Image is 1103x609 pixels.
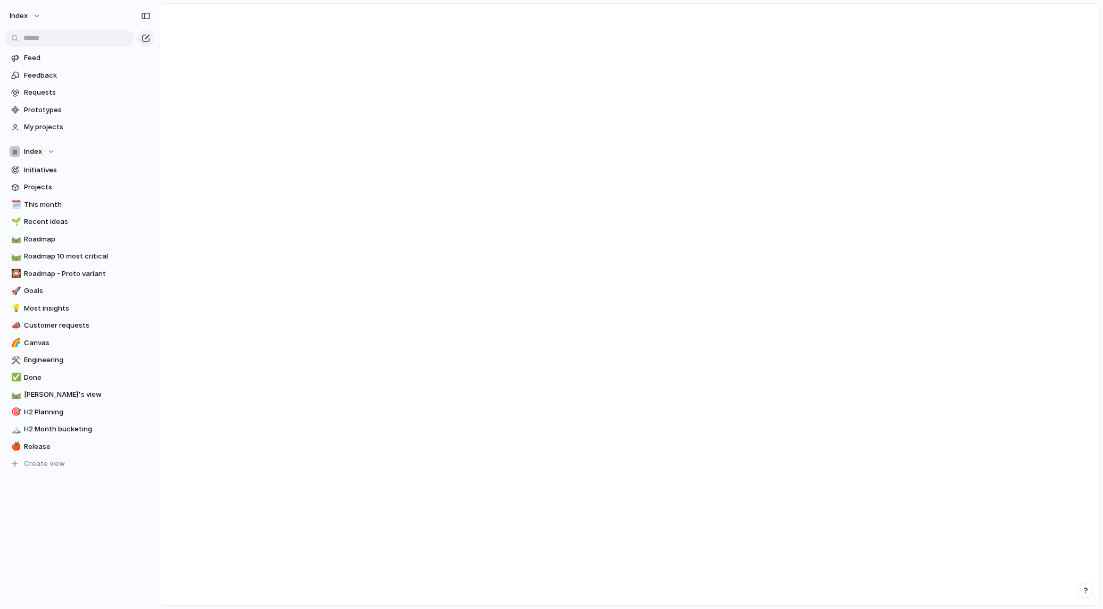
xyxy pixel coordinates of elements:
span: My projects [24,122,151,132]
a: Projects [5,179,154,195]
a: Feed [5,50,154,66]
button: Index [5,144,154,160]
a: 🗓️This month [5,197,154,213]
div: 🌈 [11,337,19,349]
span: Roadmap 10 most critical [24,251,151,262]
div: 💡 [11,302,19,314]
a: 🎯H2 Planning [5,404,154,420]
span: Most insights [24,303,151,314]
span: Feed [24,53,151,63]
div: 🛤️ [11,389,19,401]
div: 🚀 [11,285,19,297]
div: 🗓️ [11,198,19,211]
button: 🍎 [10,441,20,452]
a: 📣Customer requests [5,318,154,333]
button: 🎇 [10,269,20,279]
button: Create view [5,456,154,472]
span: Goals [24,286,151,296]
div: 🎇 [11,268,19,280]
div: 🛤️ [11,251,19,263]
a: 💡Most insights [5,301,154,316]
span: H2 Month bucketing [24,424,151,435]
button: ⚒️ [10,355,20,365]
span: Index [24,146,42,157]
span: Feedback [24,70,151,81]
button: 🛤️ [10,389,20,400]
a: Initiatives [5,162,154,178]
a: 🛤️[PERSON_NAME]'s view [5,387,154,403]
div: 🎯 [11,406,19,418]
a: 🌈Canvas [5,335,154,351]
button: 🚀 [10,286,20,296]
span: Create view [24,458,65,469]
span: Canvas [24,338,151,348]
span: [PERSON_NAME]'s view [24,389,151,400]
button: 🎯 [10,407,20,418]
div: ✅ [11,371,19,383]
a: 🏔️H2 Month bucketing [5,421,154,437]
button: 🗓️ [10,199,20,210]
a: Requests [5,85,154,101]
span: Requests [24,87,151,98]
div: ⚒️ [11,354,19,366]
button: 🏔️ [10,424,20,435]
a: 🚀Goals [5,283,154,299]
span: H2 Planning [24,407,151,418]
a: My projects [5,119,154,135]
span: Prototypes [24,105,151,115]
span: Roadmap [24,234,151,245]
div: 📣 [11,320,19,332]
span: Index [10,11,28,21]
button: 🌈 [10,338,20,348]
div: 🛤️ [11,233,19,245]
a: ✅Done [5,370,154,386]
span: This month [24,199,151,210]
a: ⚒️Engineering [5,352,154,368]
span: Initiatives [24,165,151,176]
a: 🛤️Roadmap 10 most critical [5,248,154,264]
span: Projects [24,182,151,193]
button: Index [5,7,46,24]
button: 🛤️ [10,234,20,245]
a: Feedback [5,68,154,84]
span: Engineering [24,355,151,365]
span: Roadmap - Proto variant [24,269,151,279]
div: 🌱 [11,216,19,228]
a: 🍎Release [5,439,154,455]
div: 🏔️ [11,423,19,436]
a: 🌱Recent ideas [5,214,154,230]
button: 💡 [10,303,20,314]
a: 🎇Roadmap - Proto variant [5,266,154,282]
a: 🛤️Roadmap [5,231,154,247]
span: Recent ideas [24,216,151,227]
div: 🍎 [11,440,19,453]
button: ✅ [10,372,20,383]
span: Done [24,372,151,383]
button: 🌱 [10,216,20,227]
button: 🛤️ [10,251,20,262]
span: Release [24,441,151,452]
a: Prototypes [5,102,154,118]
span: Customer requests [24,320,151,331]
button: 📣 [10,320,20,331]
